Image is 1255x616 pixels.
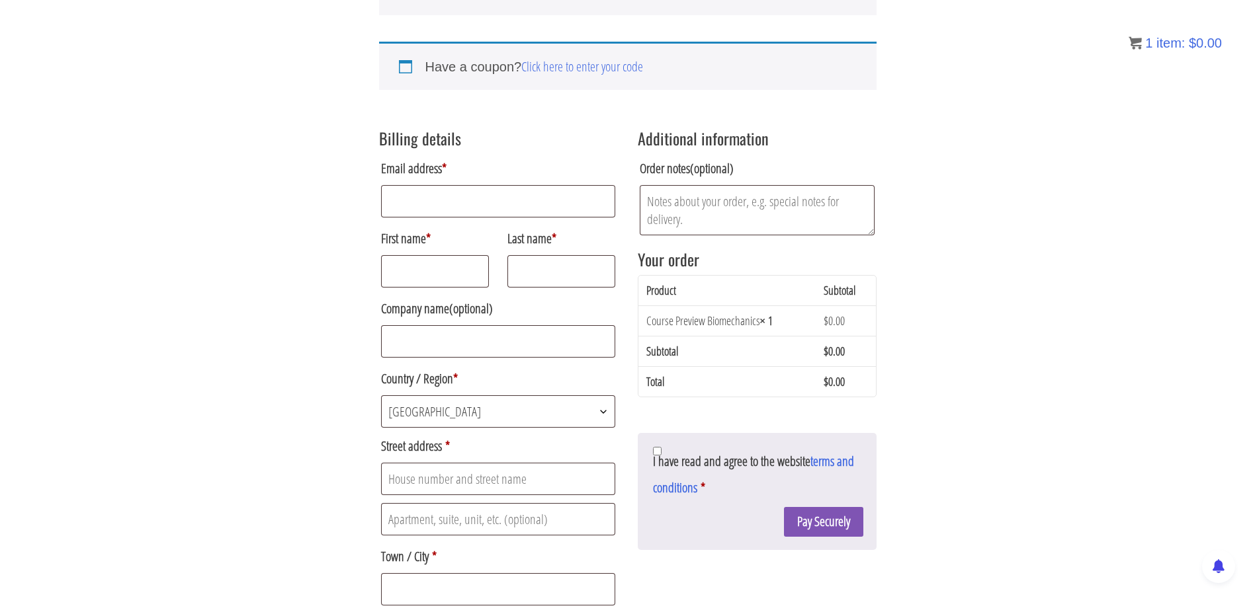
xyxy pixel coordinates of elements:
label: Town / City [381,543,616,570]
span: $ [824,373,828,389]
input: Apartment, suite, unit, etc. (optional) [381,503,616,535]
label: Email address [381,155,616,182]
label: Order notes [640,155,875,182]
span: Country / Region [381,395,616,428]
label: Street address [381,433,616,459]
abbr: required [701,479,705,496]
a: Click here to enter your code [521,58,643,75]
button: Pay Securely [784,507,863,537]
bdi: 0.00 [824,343,845,359]
th: Total [638,366,816,397]
span: (optional) [449,299,493,317]
span: $ [824,313,828,328]
th: Product [638,276,816,305]
span: $ [1189,36,1196,50]
img: icon11.png [1129,36,1142,50]
h3: Additional information [638,130,877,147]
h3: Billing details [379,130,618,147]
a: 1 item: $0.00 [1129,36,1222,50]
span: Chile [382,396,615,427]
input: House number and street name [381,463,616,495]
span: I have read and agree to the website [653,452,854,496]
span: (optional) [690,159,734,177]
h3: Your order [638,250,877,268]
div: Have a coupon? [379,42,877,90]
input: I have read and agree to the websiteterms and conditions * [653,447,662,455]
a: terms and conditions [653,452,854,496]
strong: × 1 [760,313,773,328]
span: 1 [1145,36,1152,50]
td: Course Preview Biomechanics [638,305,816,336]
bdi: 0.00 [824,313,845,328]
th: Subtotal [816,276,875,305]
bdi: 0.00 [1189,36,1222,50]
label: Country / Region [381,366,616,392]
bdi: 0.00 [824,373,845,389]
label: Company name [381,295,616,322]
th: Subtotal [638,336,816,366]
label: First name [381,225,490,252]
span: $ [824,343,828,359]
label: Last name [507,225,616,252]
span: item: [1156,36,1185,50]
